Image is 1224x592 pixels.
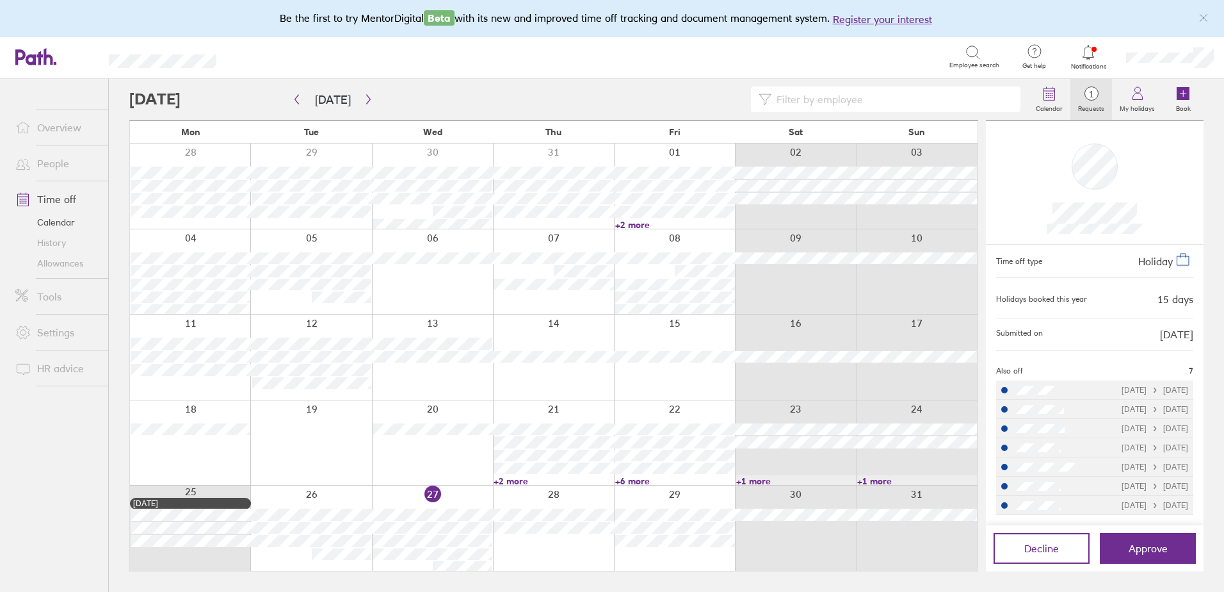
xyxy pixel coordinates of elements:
[669,127,680,137] span: Fri
[1160,329,1193,340] span: [DATE]
[1122,501,1188,510] div: [DATE] [DATE]
[908,127,925,137] span: Sun
[789,127,803,137] span: Sat
[1122,463,1188,472] div: [DATE] [DATE]
[1070,89,1112,99] span: 1
[133,499,248,508] div: [DATE]
[996,295,1087,304] div: Holidays booked this year
[1024,543,1059,554] span: Decline
[615,475,735,487] a: +6 more
[1028,79,1070,120] a: Calendar
[5,233,108,253] a: History
[5,115,108,140] a: Overview
[1122,443,1188,452] div: [DATE] [DATE]
[280,10,945,27] div: Be the first to try MentorDigital with its new and improved time off tracking and document manage...
[1070,79,1112,120] a: 1Requests
[251,51,284,62] div: Search
[1122,482,1188,491] div: [DATE] [DATE]
[1189,366,1193,375] span: 7
[545,127,561,137] span: Thu
[1122,424,1188,433] div: [DATE] [DATE]
[1112,101,1163,113] label: My holidays
[1070,101,1112,113] label: Requests
[1100,533,1196,564] button: Approve
[424,10,455,26] span: Beta
[5,356,108,381] a: HR advice
[181,127,200,137] span: Mon
[1068,44,1109,70] a: Notifications
[994,533,1090,564] button: Decline
[5,212,108,233] a: Calendar
[736,475,856,487] a: +1 more
[615,219,735,231] a: +2 more
[1013,62,1055,70] span: Get help
[1138,254,1173,267] span: Holiday
[996,366,1023,375] span: Also off
[304,127,319,137] span: Tue
[5,320,108,345] a: Settings
[1028,101,1070,113] label: Calendar
[305,89,361,110] button: [DATE]
[1068,63,1109,70] span: Notifications
[5,253,108,274] a: Allowances
[1168,101,1198,113] label: Book
[857,475,977,487] a: +1 more
[423,127,442,137] span: Wed
[1112,79,1163,120] a: My holidays
[1122,386,1188,395] div: [DATE] [DATE]
[1157,293,1193,305] div: 15 days
[5,284,108,309] a: Tools
[494,475,613,487] a: +2 more
[1129,543,1168,554] span: Approve
[771,87,1013,111] input: Filter by employee
[1163,79,1204,120] a: Book
[996,329,1043,340] span: Submitted on
[949,62,999,69] span: Employee search
[833,12,932,27] button: Register your interest
[5,151,108,176] a: People
[996,252,1042,267] div: Time off type
[1122,405,1188,414] div: [DATE] [DATE]
[5,186,108,212] a: Time off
